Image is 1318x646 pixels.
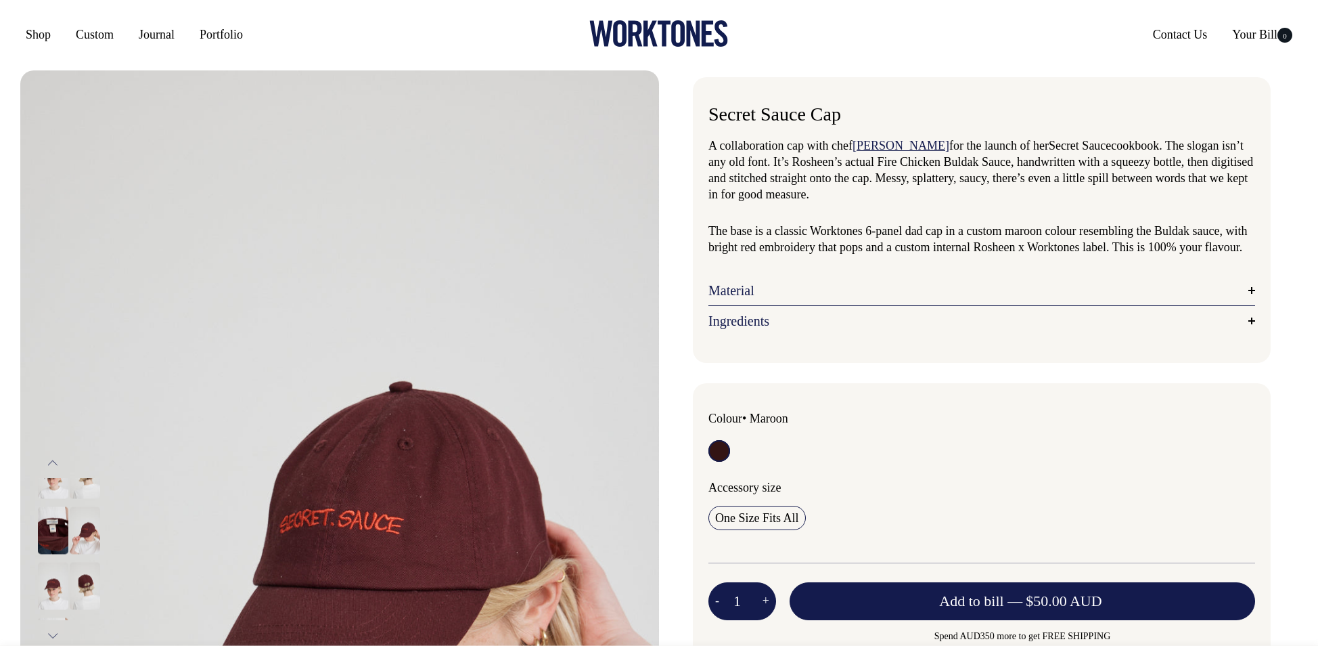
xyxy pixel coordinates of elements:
img: maroon [70,562,100,609]
img: maroon [38,562,68,609]
a: Your Bill0 [1227,22,1298,47]
button: - [708,588,726,615]
div: Accessory size [708,479,1255,496]
span: $50.00 AUD [1026,593,1101,609]
span: Secret Sauce [1049,139,1111,152]
label: Maroon [750,412,788,425]
span: — [1007,593,1105,609]
a: [PERSON_NAME] [853,139,949,152]
a: Journal [133,22,180,47]
img: maroon [38,507,68,554]
span: • [742,412,746,425]
span: A collaboration cap with chef [708,139,853,152]
button: Previous [43,448,63,479]
img: maroon [70,451,100,498]
a: Portfolio [194,22,248,47]
span: 0 [1277,28,1292,43]
button: Add to bill —$50.00 AUD [790,582,1255,620]
a: Ingredients [708,313,1255,329]
button: + [756,588,776,615]
span: One Size Fits All [715,510,799,526]
img: maroon [70,507,100,554]
span: Add to bill [939,593,1003,609]
a: Contact Us [1147,22,1213,47]
span: cookbook. The slogan isn’t any old font. It’s Rosheen’s actual Fire Chicken Buldak Sauce, handwri... [708,139,1253,201]
div: Colour [708,410,927,427]
a: Material [708,282,1255,299]
a: Custom [70,22,119,47]
span: Spend AUD350 more to get FREE SHIPPING [790,628,1255,645]
a: Shop [20,22,56,47]
span: for the launch of her [949,139,1049,152]
img: maroon [38,451,68,498]
p: The base is a classic Worktones 6-panel dad cap in a custom maroon colour resembling the Buldak s... [708,223,1255,255]
input: One Size Fits All [708,506,806,530]
h1: Secret Sauce Cap [708,104,1255,125]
